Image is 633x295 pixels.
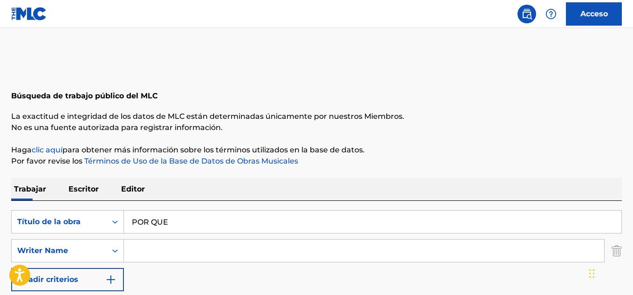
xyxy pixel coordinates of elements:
font: Acceso [580,9,608,18]
font: para obtener más información sobre los términos utilizados en la base de datos. [62,145,365,154]
img: buscar [521,8,532,20]
font: Términos de Uso de la Base de Datos de Obras Musicales [84,157,298,165]
a: Acceso [566,2,622,26]
font: Escritor [68,185,99,193]
font: Búsqueda de trabajo público del MLC [11,91,158,100]
button: Añadir criterios [11,268,124,291]
a: clic aquí [32,145,62,154]
font: Título de la obra [17,217,81,226]
font: La exactitud e integridad de los datos de MLC están determinadas únicamente por nuestros Miembros. [11,112,404,121]
a: Búsqueda pública [517,5,536,23]
font: Trabajar [14,185,46,193]
iframe: Widget de chat [586,250,633,295]
img: Delete Criterion [612,239,622,262]
font: No es una fuente autorizada para registrar información. [11,123,223,132]
img: ayuda [545,8,557,20]
img: 9d2ae6d4665cec9f34b9.svg [105,274,116,285]
font: Haga [11,145,32,154]
div: Ayuda [542,5,560,23]
font: Añadir criterios [18,275,78,284]
font: Por favor revise los [11,157,82,165]
a: Términos de Uso de la Base de Datos de Obras Musicales [82,157,298,165]
font: Editor [121,185,145,193]
img: Logotipo del MLC [11,7,47,21]
div: Writer Name [17,245,101,256]
div: Arrastrar [589,260,595,288]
